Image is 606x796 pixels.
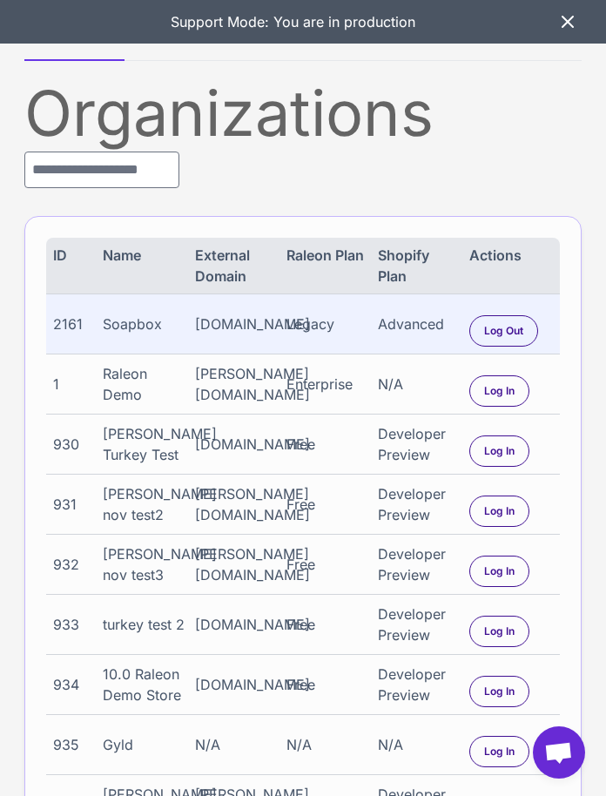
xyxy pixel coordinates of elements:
[195,543,279,585] div: [PERSON_NAME][DOMAIN_NAME]
[533,726,585,779] a: Open chat
[484,383,515,399] span: Log In
[53,734,95,755] div: 935
[484,503,515,519] span: Log In
[195,363,279,405] div: [PERSON_NAME][DOMAIN_NAME]
[469,245,553,287] div: Actions
[103,734,186,755] div: Gyld
[286,374,370,395] div: Enterprise
[286,734,370,755] div: N/A
[53,614,95,635] div: 933
[195,314,279,334] div: [DOMAIN_NAME]
[53,314,95,334] div: 2161
[378,604,461,645] div: Developer Preview
[378,314,461,334] div: Advanced
[286,434,370,455] div: Free
[24,82,582,145] div: Organizations
[378,423,461,465] div: Developer Preview
[103,614,186,635] div: turkey test 2
[103,314,186,334] div: Soapbox
[484,443,515,459] span: Log In
[286,494,370,515] div: Free
[103,664,186,705] div: 10.0 Raleon Demo Store
[484,744,515,759] span: Log In
[484,624,515,639] span: Log In
[53,494,95,515] div: 931
[195,245,279,287] div: External Domain
[103,245,186,287] div: Name
[103,363,186,405] div: Raleon Demo
[195,483,279,525] div: [PERSON_NAME][DOMAIN_NAME]
[484,563,515,579] span: Log In
[286,245,370,287] div: Raleon Plan
[195,734,279,755] div: N/A
[378,543,461,585] div: Developer Preview
[103,483,186,525] div: [PERSON_NAME] nov test2
[53,245,95,287] div: ID
[53,554,95,575] div: 932
[378,734,461,755] div: N/A
[378,245,461,287] div: Shopify Plan
[484,684,515,699] span: Log In
[378,664,461,705] div: Developer Preview
[378,374,461,395] div: N/A
[286,314,370,334] div: Legacy
[53,674,95,695] div: 934
[286,674,370,695] div: Free
[286,614,370,635] div: Free
[53,434,95,455] div: 930
[195,614,279,635] div: [DOMAIN_NAME]
[103,543,186,585] div: [PERSON_NAME] nov test3
[286,554,370,575] div: Free
[195,674,279,695] div: [DOMAIN_NAME]
[195,434,279,455] div: [DOMAIN_NAME]
[103,423,186,465] div: [PERSON_NAME] Turkey Test
[484,323,523,339] span: Log Out
[53,374,95,395] div: 1
[378,483,461,525] div: Developer Preview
